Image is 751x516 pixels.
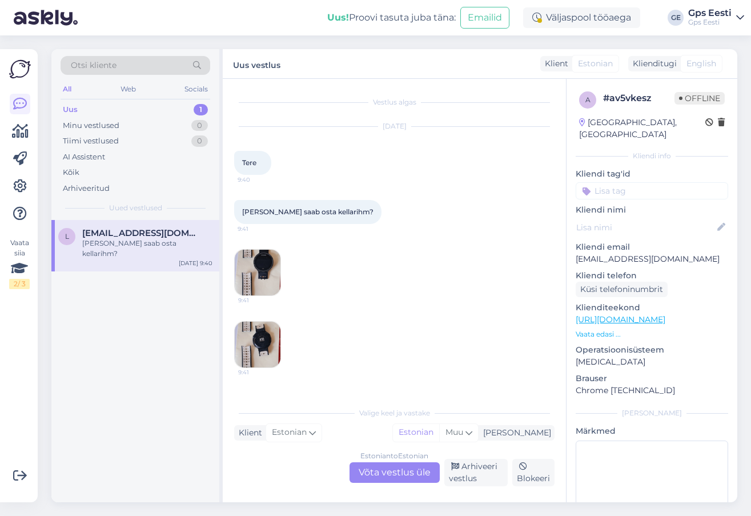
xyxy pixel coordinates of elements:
[576,270,728,282] p: Kliendi telefon
[191,120,208,131] div: 0
[668,10,684,26] div: GE
[179,259,212,267] div: [DATE] 9:40
[444,459,508,486] div: Arhiveeri vestlus
[234,427,262,439] div: Klient
[118,82,138,97] div: Web
[109,203,162,213] span: Uued vestlused
[327,11,456,25] div: Proovi tasuta juba täna:
[688,9,744,27] a: Gps EestiGps Eesti
[242,158,256,167] span: Tere
[194,104,208,115] div: 1
[238,296,281,305] span: 9:41
[350,462,440,483] div: Võta vestlus üle
[191,135,208,147] div: 0
[523,7,640,28] div: Väljaspool tööaega
[576,373,728,385] p: Brauser
[576,168,728,180] p: Kliendi tag'id
[688,18,732,27] div: Gps Eesti
[238,225,280,233] span: 9:41
[576,241,728,253] p: Kliendi email
[9,238,30,289] div: Vaata siia
[460,7,509,29] button: Emailid
[628,58,677,70] div: Klienditugi
[578,58,613,70] span: Estonian
[576,329,728,339] p: Vaata edasi ...
[576,204,728,216] p: Kliendi nimi
[576,221,715,234] input: Lisa nimi
[445,427,463,437] span: Muu
[242,207,374,216] span: [PERSON_NAME] saab osta kellarihm?
[234,121,555,131] div: [DATE]
[234,97,555,107] div: Vestlus algas
[603,91,674,105] div: # av5vkesz
[9,279,30,289] div: 2 / 3
[234,408,555,418] div: Valige keel ja vastake
[579,117,705,141] div: [GEOGRAPHIC_DATA], [GEOGRAPHIC_DATA]
[9,58,31,80] img: Askly Logo
[512,459,555,486] div: Blokeeri
[686,58,716,70] span: English
[585,95,591,104] span: a
[576,425,728,437] p: Märkmed
[360,451,428,461] div: Estonian to Estonian
[576,344,728,356] p: Operatsioonisüsteem
[688,9,732,18] div: Gps Eesti
[576,151,728,161] div: Kliendi info
[63,151,105,163] div: AI Assistent
[82,238,212,259] div: [PERSON_NAME] saab osta kellarihm?
[393,424,439,441] div: Estonian
[576,253,728,265] p: [EMAIL_ADDRESS][DOMAIN_NAME]
[235,322,280,367] img: Attachment
[479,427,551,439] div: [PERSON_NAME]
[235,250,280,295] img: Attachment
[63,120,119,131] div: Minu vestlused
[233,56,280,71] label: Uus vestlus
[540,58,568,70] div: Klient
[576,282,668,297] div: Küsi telefoninumbrit
[576,385,728,397] p: Chrome [TECHNICAL_ID]
[71,59,117,71] span: Otsi kliente
[327,12,349,23] b: Uus!
[63,104,78,115] div: Uus
[63,183,110,194] div: Arhiveeritud
[576,408,728,418] div: [PERSON_NAME]
[65,232,69,241] span: l
[63,167,79,178] div: Kõik
[82,228,201,238] span: liina.krivonogova@hotmail.com
[576,302,728,314] p: Klienditeekond
[576,356,728,368] p: [MEDICAL_DATA]
[238,368,281,377] span: 9:41
[182,82,210,97] div: Socials
[272,426,307,439] span: Estonian
[674,92,725,105] span: Offline
[576,182,728,199] input: Lisa tag
[238,175,280,184] span: 9:40
[63,135,119,147] div: Tiimi vestlused
[61,82,74,97] div: All
[576,314,665,325] a: [URL][DOMAIN_NAME]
